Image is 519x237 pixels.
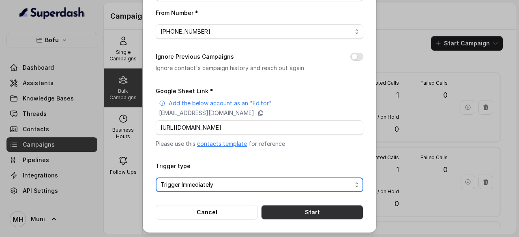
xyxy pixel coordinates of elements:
label: Google Sheet Link * [156,88,213,94]
button: Start [261,205,363,220]
a: contacts template [197,140,247,147]
label: Ignore Previous Campaigns [156,52,234,62]
p: Ignore contact's campaign history and reach out again [156,63,337,73]
label: From Number * [156,9,198,16]
button: Cancel [156,205,258,220]
p: Please use this for reference [156,140,363,148]
button: Trigger Immediately [156,177,363,192]
p: Add the below account as an "Editor" [169,99,272,107]
span: [PHONE_NUMBER] [161,27,352,36]
button: [PHONE_NUMBER] [156,24,363,39]
p: [EMAIL_ADDRESS][DOMAIN_NAME] [159,109,254,117]
span: Trigger Immediately [161,180,352,190]
label: Trigger type [156,162,191,169]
